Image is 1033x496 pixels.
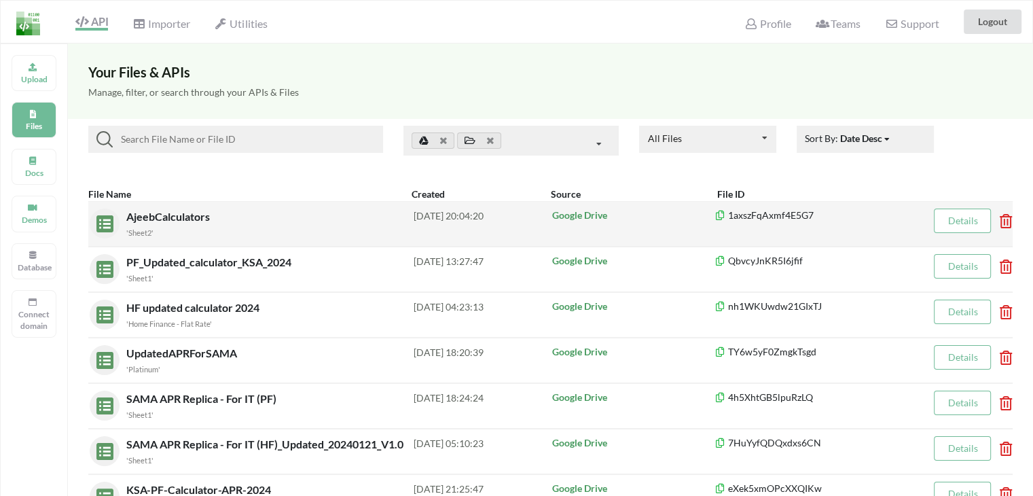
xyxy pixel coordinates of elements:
[647,134,681,143] div: All Files
[18,214,50,226] p: Demos
[840,131,882,145] div: Date Desc
[934,300,991,324] button: Details
[414,254,550,284] div: [DATE] 13:27:47
[551,482,714,495] p: Google Drive
[551,209,714,222] p: Google Drive
[90,209,113,232] img: sheets.7a1b7961.svg
[75,15,108,28] span: API
[126,319,212,328] small: 'Home Finance - Flat Rate'
[126,301,262,314] span: HF updated calculator 2024
[414,345,550,375] div: [DATE] 18:20:39
[714,209,915,222] p: 1axszFqAxmf4E5G7
[126,228,153,237] small: 'Sheet2'
[885,18,939,29] span: Support
[714,482,915,495] p: eXek5xmOPcXXQIKw
[18,308,50,332] p: Connect domain
[551,391,714,404] p: Google Drive
[934,345,991,370] button: Details
[18,73,50,85] p: Upload
[126,347,240,359] span: UpdatedAPRForSAMA
[934,391,991,415] button: Details
[551,300,714,313] p: Google Drive
[550,188,580,200] b: Source
[18,120,50,132] p: Files
[18,167,50,179] p: Docs
[947,397,977,408] a: Details
[126,438,406,450] span: SAMA APR Replica - For IT (HF)_Updated_20240121_V1.0
[126,274,153,283] small: 'Sheet1'
[18,262,50,273] p: Database
[126,392,279,405] span: SAMA APR Replica - For IT (PF)
[947,260,977,272] a: Details
[947,306,977,317] a: Details
[88,64,1013,80] h3: Your Files & APIs
[717,188,744,200] b: File ID
[126,456,153,465] small: 'Sheet1'
[113,131,378,147] input: Search File Name or File ID
[215,17,267,30] span: Utilities
[805,132,891,144] span: Sort By:
[126,483,274,496] span: KSA-PF-Calculator-APR-2024
[744,17,791,30] span: Profile
[132,17,189,30] span: Importer
[947,442,977,454] a: Details
[816,17,860,30] span: Teams
[714,254,915,268] p: QbvcyJnKR5I6jfif
[412,188,445,200] b: Created
[947,351,977,363] a: Details
[964,10,1021,34] button: Logout
[947,215,977,226] a: Details
[714,391,915,404] p: 4h5XhtGB5lpuRzLQ
[126,410,153,419] small: 'Sheet1'
[714,436,915,450] p: 7HuYyfQDQxdxs6CN
[90,345,113,369] img: sheets.7a1b7961.svg
[551,436,714,450] p: Google Drive
[88,188,131,200] b: File Name
[88,87,1013,99] h5: Manage, filter, or search through your APIs & Files
[714,345,915,359] p: TY6w5yF0ZmgkTsgd
[414,209,550,238] div: [DATE] 20:04:20
[90,436,113,460] img: sheets.7a1b7961.svg
[414,436,550,466] div: [DATE] 05:10:23
[96,131,113,147] img: searchIcon.svg
[934,254,991,279] button: Details
[126,365,160,374] small: 'Platinum'
[90,254,113,278] img: sheets.7a1b7961.svg
[414,391,550,421] div: [DATE] 18:24:24
[934,436,991,461] button: Details
[934,209,991,233] button: Details
[714,300,915,313] p: nh1WKUwdw21GIxTJ
[126,210,213,223] span: AjeebCalculators
[414,300,550,330] div: [DATE] 04:23:13
[16,12,40,35] img: LogoIcon.png
[126,255,294,268] span: PF_Updated_calculator_KSA_2024
[551,254,714,268] p: Google Drive
[551,345,714,359] p: Google Drive
[90,391,113,414] img: sheets.7a1b7961.svg
[90,300,113,323] img: sheets.7a1b7961.svg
